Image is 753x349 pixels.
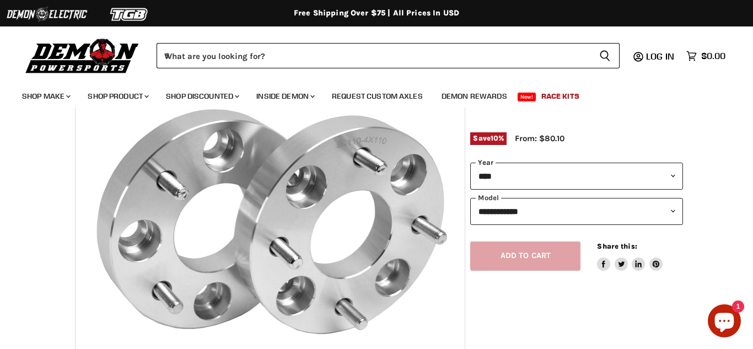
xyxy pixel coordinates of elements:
a: Log in [641,51,681,61]
a: Demon Rewards [433,85,515,108]
input: When autocomplete results are available use up and down arrows to review and enter to select [157,43,590,68]
a: $0.00 [681,48,731,64]
a: Shop Discounted [158,85,246,108]
span: $0.00 [701,51,725,61]
button: Search [590,43,620,68]
select: year [470,163,683,190]
aside: Share this: [597,241,663,271]
inbox-online-store-chat: Shopify online store chat [704,304,744,340]
img: Demon Electric Logo 2 [6,4,88,25]
a: Request Custom Axles [324,85,431,108]
form: Product [157,43,620,68]
span: Share this: [597,242,637,250]
span: From: $80.10 [515,133,564,143]
img: Demon Powersports [22,36,143,75]
a: Shop Make [14,85,77,108]
span: Save % [470,132,507,144]
ul: Main menu [14,80,723,108]
select: modal-name [470,198,683,225]
span: Log in [646,51,674,62]
a: Shop Product [79,85,155,108]
img: TGB Logo 2 [88,4,171,25]
a: Race Kits [533,85,588,108]
span: 10 [491,134,498,142]
span: New! [518,93,536,101]
a: Inside Demon [248,85,321,108]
